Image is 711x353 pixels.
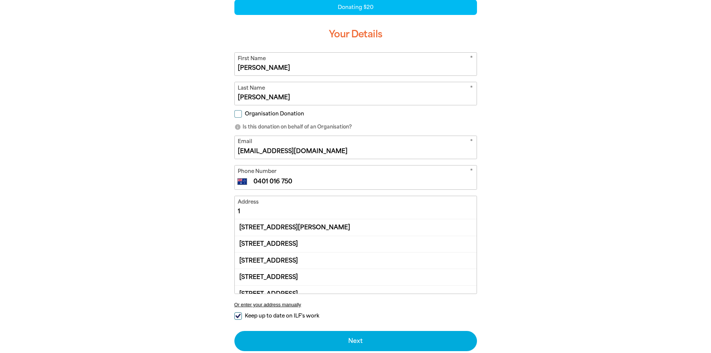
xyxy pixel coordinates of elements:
i: Required [470,167,473,177]
input: Keep up to date on ILF's work [234,312,242,320]
p: Is this donation on behalf of an Organisation? [234,123,477,131]
div: [STREET_ADDRESS] [235,252,477,269]
button: Next [234,331,477,351]
span: Keep up to date on ILF's work [245,312,319,319]
div: [STREET_ADDRESS][PERSON_NAME] [235,219,477,235]
i: info [234,124,241,130]
div: [STREET_ADDRESS] [235,236,477,252]
div: [STREET_ADDRESS] [235,269,477,285]
button: Or enter your address manually [234,302,477,307]
span: Organisation Donation [245,110,304,117]
h3: Your Details [234,22,477,46]
input: Organisation Donation [234,110,242,118]
div: [STREET_ADDRESS] [235,285,477,302]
